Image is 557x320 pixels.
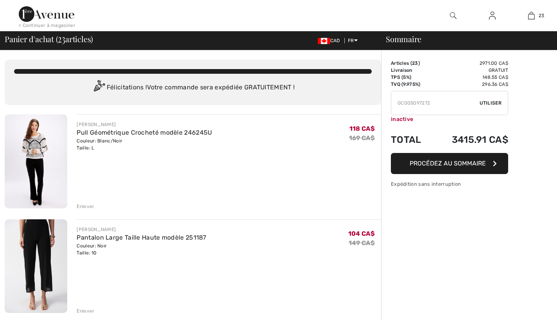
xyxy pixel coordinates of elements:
[348,230,375,237] span: 104 CA$
[432,67,508,74] td: Gratuit
[91,80,107,96] img: Congratulation2.svg
[58,33,65,43] span: 23
[349,125,375,132] span: 118 CA$
[450,11,457,20] img: recherche
[14,80,372,96] div: Félicitations ! Votre commande sera expédiée GRATUITEMENT !
[19,6,74,22] img: 1ère Avenue
[348,38,358,43] span: FR
[528,11,535,20] img: Mon panier
[391,126,432,153] td: Total
[5,35,93,43] span: Panier d'achat ( articles)
[432,60,508,67] td: 2971.00 CA$
[349,239,375,247] s: 149 CA$
[19,22,75,29] div: < Continuer à magasiner
[77,242,206,256] div: Couleur: Noir Taille: 10
[432,81,508,88] td: 296.36 CA$
[5,219,67,313] img: Pantalon Large Taille Haute modèle 251187
[391,115,508,123] div: inactive
[77,203,94,210] div: Enlever
[391,60,432,67] td: Articles ( )
[432,74,508,81] td: 148.55 CA$
[318,38,343,43] span: CAD
[483,11,502,21] a: Se connecter
[349,134,375,142] s: 169 CA$
[391,74,432,81] td: TPS (5%)
[391,91,480,115] input: Code promo
[77,121,212,128] div: [PERSON_NAME]
[480,100,501,107] span: Utiliser
[77,129,212,136] a: Pull Géométrique Crocheté modèle 246245U
[77,226,206,233] div: [PERSON_NAME]
[432,126,508,153] td: 3415.91 CA$
[77,137,212,151] div: Couleur: Blanc/Noir Taille: L
[5,114,67,208] img: Pull Géométrique Crocheté modèle 246245U
[412,60,418,66] span: 23
[318,38,330,44] img: Canadian Dollar
[391,67,432,74] td: Livraison
[391,180,508,188] div: Expédition sans interruption
[391,153,508,174] button: Procédez au sommaire
[391,81,432,88] td: TVQ (9.975%)
[376,35,552,43] div: Sommaire
[489,11,496,20] img: Mes infos
[77,308,94,315] div: Enlever
[77,234,206,241] a: Pantalon Large Taille Haute modèle 251187
[539,12,544,19] span: 23
[410,160,486,167] span: Procédez au sommaire
[512,11,550,20] a: 23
